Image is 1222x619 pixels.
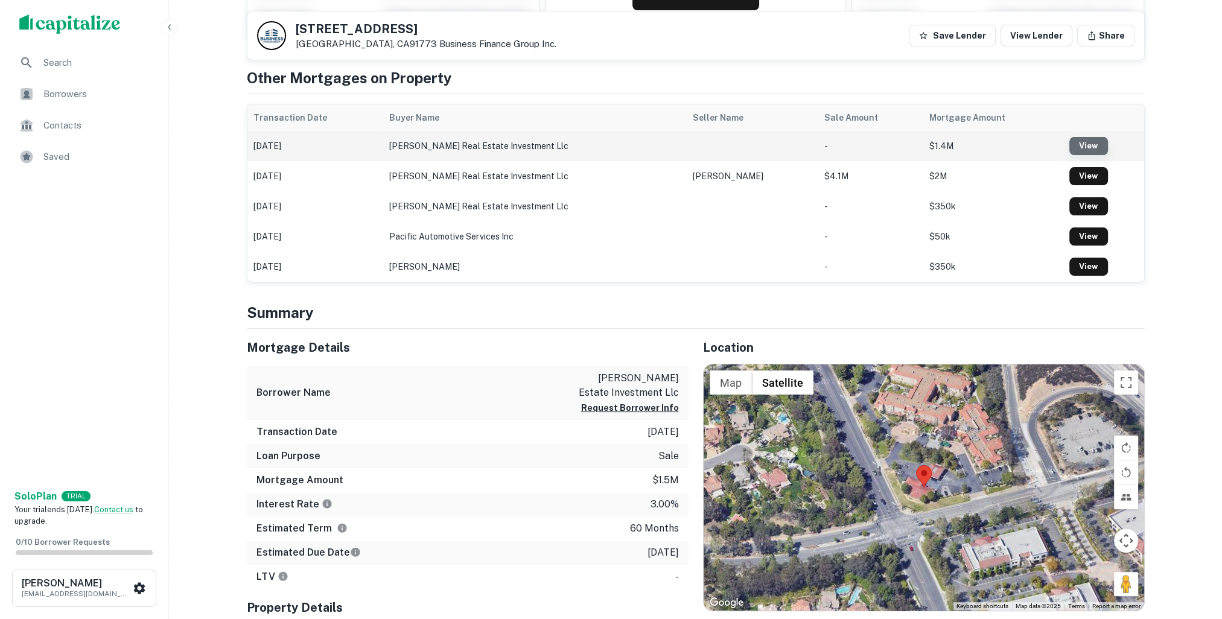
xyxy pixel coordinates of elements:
[16,538,110,547] span: 0 / 10 Borrower Requests
[651,497,679,512] p: 3.00%
[570,371,679,400] p: [PERSON_NAME] estate investment llc
[1069,167,1108,185] a: View
[296,39,556,49] p: [GEOGRAPHIC_DATA], CA91773
[687,161,818,191] td: [PERSON_NAME]
[1069,197,1108,215] a: View
[94,505,133,514] a: Contact us
[62,491,91,501] div: TRIAL
[1077,25,1134,46] button: Share
[923,191,1063,221] td: $350k
[710,370,752,395] button: Show street map
[1114,370,1138,395] button: Toggle fullscreen view
[256,521,348,536] h6: Estimated Term
[247,252,384,282] td: [DATE]
[256,497,333,512] h6: Interest Rate
[383,161,687,191] td: [PERSON_NAME] real estate investment llc
[707,595,746,611] a: Open this area in Google Maps (opens a new window)
[296,23,556,35] h5: [STREET_ADDRESS]
[383,191,687,221] td: [PERSON_NAME] real estate investment llc
[703,338,1145,357] h5: Location
[43,87,151,101] span: Borrowers
[247,67,1145,89] h4: Other Mortgages on Property
[247,302,1145,323] h4: Summary
[675,570,679,584] p: -
[818,252,923,282] td: -
[256,473,343,487] h6: Mortgage Amount
[1069,227,1108,246] a: View
[923,252,1063,282] td: $350k
[658,449,679,463] p: sale
[1114,529,1138,553] button: Map camera controls
[14,490,57,502] strong: Solo Plan
[256,570,288,584] h6: LTV
[256,449,320,463] h6: Loan Purpose
[923,221,1063,252] td: $50k
[278,571,288,582] svg: LTVs displayed on the website are for informational purposes only and may be reported incorrectly...
[256,386,331,400] h6: Borrower Name
[10,48,159,77] a: Search
[383,221,687,252] td: pacific automotive services inc
[923,161,1063,191] td: $2M
[10,80,159,109] a: Borrowers
[383,104,687,131] th: Buyer Name
[14,489,57,504] a: SoloPlan
[247,161,384,191] td: [DATE]
[1068,603,1085,609] a: Terms
[1016,603,1061,609] span: Map data ©2025
[1162,522,1222,580] iframe: Chat Widget
[43,118,151,133] span: Contacts
[956,602,1008,611] button: Keyboard shortcuts
[14,505,143,526] span: Your trial ends [DATE]. to upgrade.
[247,131,384,161] td: [DATE]
[923,131,1063,161] td: $1.4M
[322,498,333,509] svg: The interest rates displayed on the website are for informational purposes only and may be report...
[12,570,156,607] button: [PERSON_NAME][EMAIL_ADDRESS][DOMAIN_NAME]
[337,522,348,533] svg: Term is based on a standard schedule for this type of loan.
[581,401,679,415] button: Request Borrower Info
[247,221,384,252] td: [DATE]
[1092,603,1141,609] a: Report a map error
[43,56,151,70] span: Search
[1001,25,1072,46] a: View Lender
[22,579,130,588] h6: [PERSON_NAME]
[687,104,818,131] th: Seller Name
[818,191,923,221] td: -
[19,14,121,34] img: capitalize-logo.png
[256,545,361,560] h6: Estimated Due Date
[247,338,689,357] h5: Mortgage Details
[247,191,384,221] td: [DATE]
[383,131,687,161] td: [PERSON_NAME] real estate investment llc
[10,111,159,140] a: Contacts
[1114,460,1138,484] button: Rotate map counterclockwise
[383,252,687,282] td: [PERSON_NAME]
[818,131,923,161] td: -
[439,39,556,49] a: Business Finance Group Inc.
[818,221,923,252] td: -
[1069,258,1108,276] a: View
[923,104,1063,131] th: Mortgage Amount
[350,547,361,557] svg: Estimate is based on a standard schedule for this type of loan.
[43,150,151,164] span: Saved
[648,425,679,439] p: [DATE]
[909,25,996,46] button: Save Lender
[256,425,337,439] h6: Transaction Date
[1114,436,1138,460] button: Rotate map clockwise
[630,521,679,536] p: 60 months
[1069,137,1108,155] a: View
[10,142,159,171] a: Saved
[707,595,746,611] img: Google
[648,545,679,560] p: [DATE]
[247,104,384,131] th: Transaction Date
[752,370,813,395] button: Show satellite imagery
[247,598,689,617] h5: Property Details
[818,161,923,191] td: $4.1M
[652,473,679,487] p: $1.5m
[818,104,923,131] th: Sale Amount
[1114,572,1138,596] button: Drag Pegman onto the map to open Street View
[22,588,130,599] p: [EMAIL_ADDRESS][DOMAIN_NAME]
